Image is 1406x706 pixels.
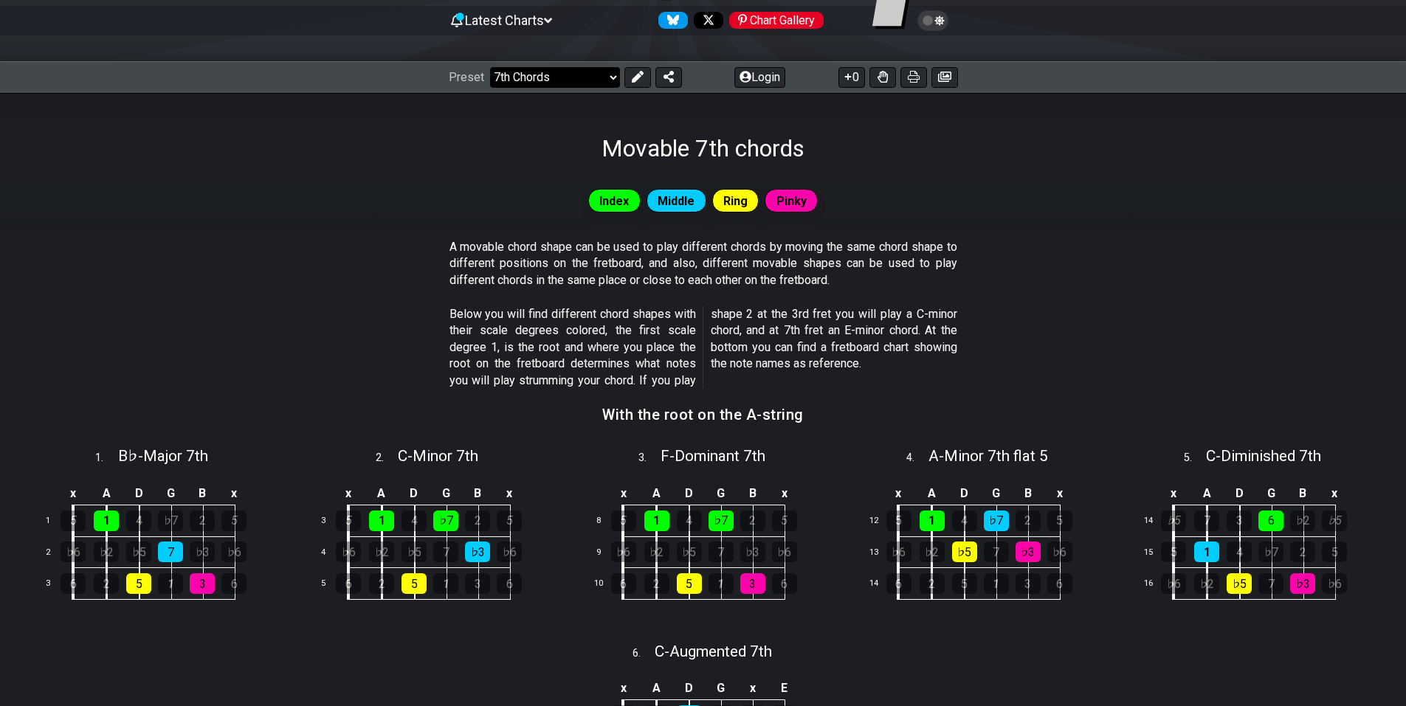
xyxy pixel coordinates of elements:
[673,676,706,700] td: D
[886,511,912,531] div: 5
[61,511,86,531] div: 5
[95,450,117,466] span: 1 .
[863,536,898,568] td: 13
[611,573,636,594] div: 6
[863,568,898,600] td: 14
[740,511,765,531] div: 2
[126,541,151,562] div: ♭5
[661,447,765,465] span: F - Dominant 7th
[465,511,490,531] div: 2
[126,511,151,531] div: 4
[705,481,737,505] td: G
[772,541,797,562] div: ♭6
[673,481,706,505] td: D
[465,573,490,594] div: 3
[740,573,765,594] div: 3
[768,481,800,505] td: x
[497,541,522,562] div: ♭6
[776,190,807,212] span: Pinky
[38,536,73,568] td: 2
[952,511,977,531] div: 4
[709,511,734,531] div: ♭7
[462,481,494,505] td: B
[640,481,673,505] td: A
[1322,573,1347,594] div: ♭6
[158,541,183,562] div: 7
[221,511,247,531] div: 5
[1157,481,1190,505] td: x
[737,481,768,505] td: B
[369,541,394,562] div: ♭2
[587,568,623,600] td: 10
[94,541,119,562] div: ♭2
[640,676,673,700] td: A
[38,505,73,537] td: 1
[398,481,430,505] td: D
[190,573,215,594] div: 3
[1016,573,1041,594] div: 3
[1194,511,1219,531] div: 7
[221,541,247,562] div: ♭6
[772,573,797,594] div: 6
[336,541,361,562] div: ♭6
[1016,541,1041,562] div: ♭3
[688,12,723,29] a: Follow #fretflip at X
[449,306,957,389] p: Below you will find different chord shapes with their scale degrees colored, the first scale degr...
[723,190,748,212] span: Ring
[158,573,183,594] div: 1
[1227,573,1252,594] div: ♭5
[490,67,620,88] select: Preset
[1047,541,1072,562] div: ♭6
[655,67,682,88] button: Share Preset
[402,541,427,562] div: ♭5
[465,541,490,562] div: ♭3
[611,511,636,531] div: 5
[1258,573,1283,594] div: 7
[94,573,119,594] div: 2
[1161,511,1186,531] div: ♭5
[1258,511,1283,531] div: 6
[402,511,427,531] div: 4
[984,541,1009,562] div: 7
[915,481,948,505] td: A
[1223,481,1255,505] td: D
[449,239,957,288] p: A movable chord shape can be used to play different chords by moving the same chord shape to diff...
[928,447,1048,465] span: A - Minor 7th flat 5
[1184,450,1206,466] span: 5 .
[1290,541,1315,562] div: 2
[1190,481,1224,505] td: A
[497,511,522,531] div: 5
[158,511,183,531] div: ♭7
[705,676,737,700] td: G
[190,541,215,562] div: ♭3
[624,67,651,88] button: Edit Preset
[1255,481,1287,505] td: G
[1227,511,1252,531] div: 3
[644,511,669,531] div: 1
[1287,481,1319,505] td: B
[218,481,250,505] td: x
[607,676,641,700] td: x
[433,511,458,531] div: ♭7
[655,643,772,660] span: C - Augmented 7th
[1138,568,1174,600] td: 16
[906,450,928,466] span: 4 .
[920,511,945,531] div: 1
[1012,481,1044,505] td: B
[94,511,119,531] div: 1
[1206,447,1321,465] span: C - Diminished 7th
[1227,541,1252,562] div: 4
[952,573,977,594] div: 5
[652,12,688,29] a: Follow #fretflip at Bluesky
[611,541,636,562] div: ♭6
[118,447,208,465] span: B♭ - Major 7th
[723,12,824,29] a: #fretflip at Pinterest
[398,447,478,465] span: C - Minor 7th
[1194,573,1219,594] div: ♭2
[1290,511,1315,531] div: ♭2
[587,536,623,568] td: 9
[1322,511,1347,531] div: ♭5
[430,481,462,505] td: G
[336,511,361,531] div: 5
[952,541,977,562] div: ♭5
